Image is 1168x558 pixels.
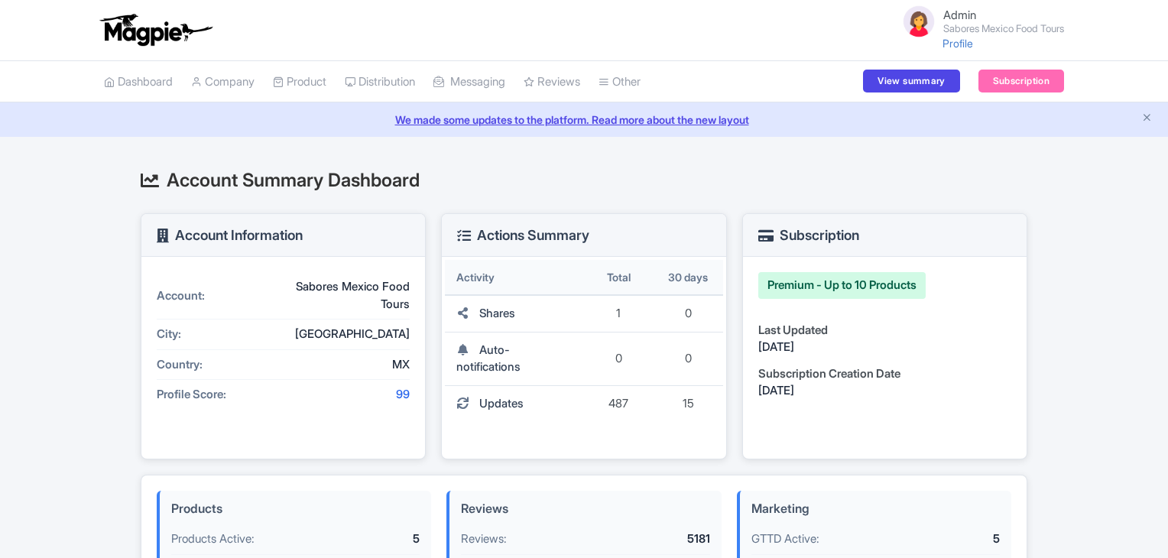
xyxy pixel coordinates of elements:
div: 5 [913,530,1000,548]
a: Admin Sabores Mexico Food Tours [891,3,1064,40]
a: Distribution [345,61,415,103]
th: Activity [445,260,584,296]
td: 1 [584,296,654,333]
div: GTTD Active: [751,530,913,548]
h2: Account Summary Dashboard [141,170,1027,190]
h4: Products [171,502,420,516]
h4: Marketing [751,502,1000,516]
span: 15 [683,396,694,410]
td: 487 [584,386,654,422]
a: Reviews [524,61,580,103]
h3: Account Information [157,228,303,243]
div: Subscription Creation Date [758,365,1011,383]
a: Company [191,61,255,103]
div: Sabores Mexico Food Tours [271,278,410,313]
div: 5 [333,530,420,548]
a: Dashboard [104,61,173,103]
a: Other [599,61,641,103]
a: Subscription [978,70,1064,92]
a: Product [273,61,326,103]
a: We made some updates to the platform. Read more about the new layout [9,112,1159,128]
h3: Actions Summary [457,228,589,243]
div: 5181 [623,530,710,548]
div: [DATE] [758,382,1011,400]
div: Country: [157,356,271,374]
div: 99 [271,386,410,404]
div: MX [271,356,410,374]
span: Shares [479,306,515,320]
div: [DATE] [758,339,1011,356]
th: Total [584,260,654,296]
img: avatar_key_member-9c1dde93af8b07d7383eb8b5fb890c87.png [900,3,937,40]
td: 0 [584,333,654,386]
a: Profile [943,37,973,50]
div: Products Active: [171,530,333,548]
div: Last Updated [758,322,1011,339]
h4: Reviews [461,502,709,516]
div: Premium - Up to 10 Products [758,272,926,299]
div: Account: [157,287,271,305]
div: Reviews: [461,530,622,548]
a: Messaging [433,61,505,103]
span: 0 [685,306,692,320]
small: Sabores Mexico Food Tours [943,24,1064,34]
span: Admin [943,8,976,22]
span: 0 [685,351,692,365]
img: logo-ab69f6fb50320c5b225c76a69d11143b.png [96,13,215,47]
h3: Subscription [758,228,859,243]
div: City: [157,326,271,343]
div: Profile Score: [157,386,271,404]
a: View summary [863,70,959,92]
button: Close announcement [1141,110,1153,128]
div: [GEOGRAPHIC_DATA] [271,326,410,343]
th: 30 days [654,260,723,296]
span: Auto-notifications [456,342,521,375]
span: Updates [479,396,524,410]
